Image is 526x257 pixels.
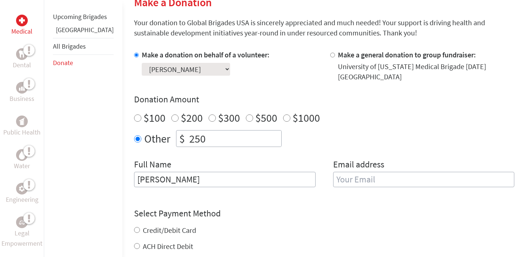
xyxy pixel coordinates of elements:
[14,161,30,171] p: Water
[14,149,30,171] a: WaterWater
[53,55,114,71] li: Donate
[53,12,107,21] a: Upcoming Brigades
[16,116,28,127] div: Public Health
[13,60,31,70] p: Dental
[218,111,240,125] label: $300
[255,111,277,125] label: $500
[188,131,281,147] input: Enter Amount
[143,242,193,251] label: ACH Direct Debit
[3,116,41,137] a: Public HealthPublic Health
[338,50,476,59] label: Make a general donation to group fundraiser:
[1,216,42,249] a: Legal EmpowermentLegal Empowerment
[134,159,171,172] label: Full Name
[134,172,316,187] input: Enter Full Name
[143,226,196,235] label: Credit/Debit Card
[333,172,515,187] input: Your Email
[53,58,73,67] a: Donate
[16,183,28,194] div: Engineering
[53,25,114,38] li: Guatemala
[142,50,270,59] label: Make a donation on behalf of a volunteer:
[19,186,25,192] img: Engineering
[53,38,114,55] li: All Brigades
[134,94,514,105] h4: Donation Amount
[6,183,38,205] a: EngineeringEngineering
[293,111,320,125] label: $1000
[144,130,170,147] label: Other
[9,94,34,104] p: Business
[11,15,33,37] a: MedicalMedical
[16,48,28,60] div: Dental
[3,127,41,137] p: Public Health
[16,149,28,161] div: Water
[9,82,34,104] a: BusinessBusiness
[19,151,25,159] img: Water
[338,61,515,82] div: University of [US_STATE] Medical Brigade [DATE] [GEOGRAPHIC_DATA]
[16,216,28,228] div: Legal Empowerment
[134,18,514,38] p: Your donation to Global Brigades USA is sincerely appreciated and much needed! Your support is dr...
[134,208,514,219] h4: Select Payment Method
[19,18,25,23] img: Medical
[53,42,86,50] a: All Brigades
[16,82,28,94] div: Business
[53,9,114,25] li: Upcoming Brigades
[333,159,384,172] label: Email address
[56,26,114,34] a: [GEOGRAPHIC_DATA]
[176,131,188,147] div: $
[6,194,38,205] p: Engineering
[16,15,28,26] div: Medical
[13,48,31,70] a: DentalDental
[1,228,42,249] p: Legal Empowerment
[144,111,165,125] label: $100
[19,220,25,224] img: Legal Empowerment
[11,26,33,37] p: Medical
[19,118,25,125] img: Public Health
[19,85,25,91] img: Business
[19,50,25,57] img: Dental
[181,111,203,125] label: $200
